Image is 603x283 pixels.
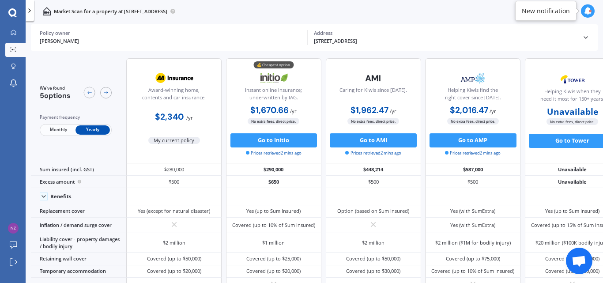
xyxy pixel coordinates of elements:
img: AMI-text-1.webp [350,69,397,87]
div: Yes (with SumExtra) [450,208,495,215]
div: New notification [522,7,570,15]
div: Award-winning home, contents and car insurance. [132,87,215,104]
span: No extra fees, direct price. [347,118,399,125]
div: Covered (up to 10% of Sum Insured) [431,268,514,275]
div: Inflation / demand surge cover [31,218,126,233]
div: Policy owner [40,30,302,36]
b: $2,016.47 [450,105,488,116]
div: [STREET_ADDRESS] [314,38,577,45]
img: Tower.webp [549,71,596,88]
div: Replacement cover [31,205,126,218]
div: $500 [425,176,520,188]
div: Option (based on Sum Insured) [337,208,409,215]
div: Temporary accommodation [31,265,126,278]
span: No extra fees, direct price. [546,118,598,125]
b: Unavailable [547,108,598,115]
img: 1bf4cb87025c560fcd105780f19620d4 [8,223,19,234]
div: $1 million [262,239,285,246]
div: Caring for Kiwis since [DATE]. [339,87,407,104]
button: Go to AMI [330,133,417,147]
div: Yes (up to Sum Insured) [545,208,599,215]
div: $448,214 [326,163,421,176]
div: Yes (except for natural disaster) [138,208,210,215]
a: Open chat [566,248,592,274]
div: [PERSON_NAME] [40,38,302,45]
div: Liability cover - property damages / bodily injury [31,233,126,253]
div: Covered (up to $50,000) [147,255,201,262]
div: Sum insured (incl. GST) [31,163,126,176]
img: AMP.webp [449,69,496,87]
div: $500 [326,176,421,188]
div: Payment frequency [40,114,112,121]
div: Covered (up to $25,000) [246,255,301,262]
div: $280,000 [126,163,222,176]
span: My current policy [148,137,200,144]
div: $2 million [362,239,384,246]
b: $1,962.47 [350,105,388,116]
span: We've found [40,85,71,91]
span: Prices retrieved 2 mins ago [246,150,301,156]
b: $1,670.66 [250,105,289,116]
div: $587,000 [425,163,520,176]
div: Covered (up to $20,000) [246,268,301,275]
span: / yr [390,108,396,114]
div: Covered (up to $50,000) [545,255,599,262]
img: home-and-contents.b802091223b8502ef2dd.svg [42,7,51,15]
img: Initio.webp [250,69,297,87]
div: Covered (up to $30,000) [545,268,599,275]
div: Benefits [50,193,72,200]
button: Go to Initio [230,133,317,147]
div: Covered (up to 10% of Sum Insured) [232,222,315,229]
div: Address [314,30,577,36]
div: Helping Kiwis find the right cover since [DATE]. [431,87,514,104]
div: $500 [126,176,222,188]
div: Retaining wall cover [31,253,126,265]
div: $2 million ($1M for bodily injury) [435,239,511,246]
span: Prices retrieved 2 mins ago [445,150,501,156]
div: Covered (up to $20,000) [147,268,201,275]
div: $2 million [163,239,185,246]
div: Covered (up to $30,000) [346,268,400,275]
div: $290,000 [226,163,321,176]
span: / yr [186,114,193,121]
p: Market Scan for a property at [STREET_ADDRESS] [54,8,167,15]
span: No extra fees, direct price. [248,118,299,125]
div: Covered (up to $50,000) [346,255,400,262]
div: Yes (with SumExtra) [450,222,495,229]
div: Excess amount [31,176,126,188]
span: Prices retrieved 2 mins ago [345,150,401,156]
div: $650 [226,176,321,188]
button: Go to AMP [430,133,516,147]
span: / yr [290,108,297,114]
span: / yr [490,108,496,114]
span: Monthly [41,125,75,135]
span: Yearly [75,125,110,135]
div: Yes (up to Sum Insured) [246,208,301,215]
span: 5 options [40,91,71,100]
b: $2,340 [155,111,184,122]
div: Instant online insurance; underwritten by IAG. [232,87,315,104]
span: No extra fees, direct price. [447,118,499,125]
img: AA.webp [151,69,198,87]
div: 💰 Cheapest option [253,61,294,68]
div: Covered (up to $75,000) [446,255,500,262]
